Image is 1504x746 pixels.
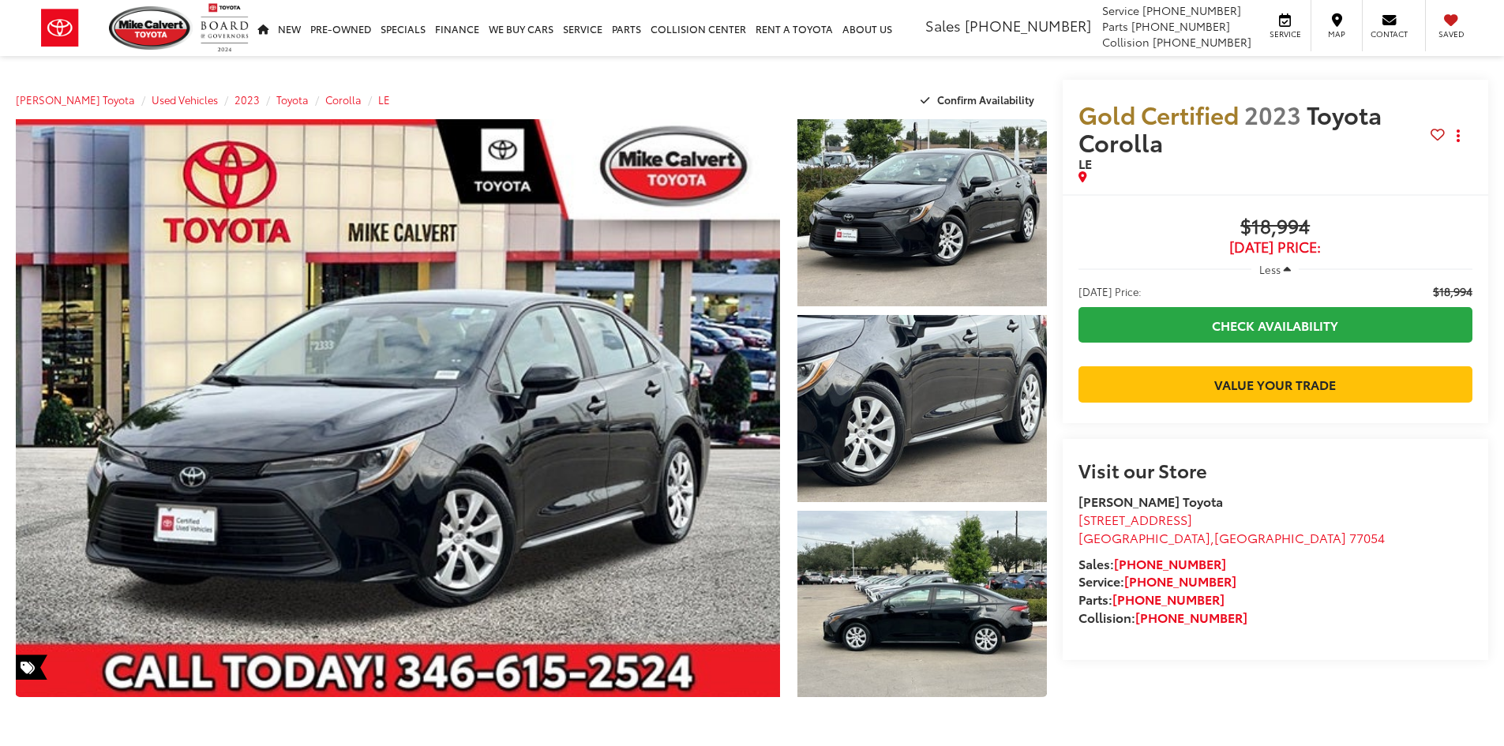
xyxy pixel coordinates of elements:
span: [GEOGRAPHIC_DATA] [1214,528,1346,546]
span: Confirm Availability [937,92,1034,107]
span: [DATE] Price: [1078,283,1142,299]
img: 2023 Toyota Corolla LE [794,313,1048,504]
a: Value Your Trade [1078,366,1472,402]
span: $18,994 [1078,216,1472,239]
span: Toyota Corolla [1078,97,1382,159]
img: 2023 Toyota Corolla LE [794,508,1048,699]
button: Actions [1445,122,1472,150]
span: [STREET_ADDRESS] [1078,510,1192,528]
span: Map [1319,28,1354,39]
span: 77054 [1349,528,1385,546]
span: [PHONE_NUMBER] [1131,18,1230,34]
span: $18,994 [1433,283,1472,299]
strong: Parts: [1078,590,1225,608]
span: Less [1259,262,1281,276]
span: Special [16,654,47,680]
span: Parts [1102,18,1128,34]
a: [PHONE_NUMBER] [1114,554,1226,572]
a: Used Vehicles [152,92,218,107]
a: Corolla [325,92,362,107]
a: [STREET_ADDRESS] [GEOGRAPHIC_DATA],[GEOGRAPHIC_DATA] 77054 [1078,510,1385,546]
a: [PHONE_NUMBER] [1112,590,1225,608]
a: Expand Photo 2 [797,315,1047,502]
span: Service [1267,28,1303,39]
button: Confirm Availability [912,86,1047,114]
strong: [PERSON_NAME] Toyota [1078,492,1223,510]
span: , [1078,528,1385,546]
a: Expand Photo 1 [797,119,1047,306]
button: Less [1251,255,1299,283]
a: Expand Photo 0 [16,119,780,697]
strong: Service: [1078,572,1236,590]
span: [PHONE_NUMBER] [965,15,1091,36]
span: Sales [925,15,961,36]
strong: Collision: [1078,608,1247,626]
img: 2023 Toyota Corolla LE [794,118,1048,308]
a: [PHONE_NUMBER] [1135,608,1247,626]
h2: Visit our Store [1078,459,1472,480]
a: Toyota [276,92,309,107]
span: Saved [1434,28,1468,39]
span: Gold Certified [1078,97,1239,131]
a: [PHONE_NUMBER] [1124,572,1236,590]
a: [PERSON_NAME] Toyota [16,92,135,107]
a: 2023 [234,92,260,107]
span: Contact [1371,28,1408,39]
a: LE [378,92,390,107]
span: Collision [1102,34,1150,50]
span: LE [1078,154,1092,172]
span: [PHONE_NUMBER] [1142,2,1241,18]
span: [PHONE_NUMBER] [1153,34,1251,50]
img: Mike Calvert Toyota [109,6,193,50]
span: 2023 [1244,97,1301,131]
span: [GEOGRAPHIC_DATA] [1078,528,1210,546]
span: [DATE] Price: [1078,239,1472,255]
span: dropdown dots [1457,129,1460,142]
span: Service [1102,2,1139,18]
img: 2023 Toyota Corolla LE [8,116,787,700]
a: Expand Photo 3 [797,511,1047,698]
strong: Sales: [1078,554,1226,572]
a: Check Availability [1078,307,1472,343]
